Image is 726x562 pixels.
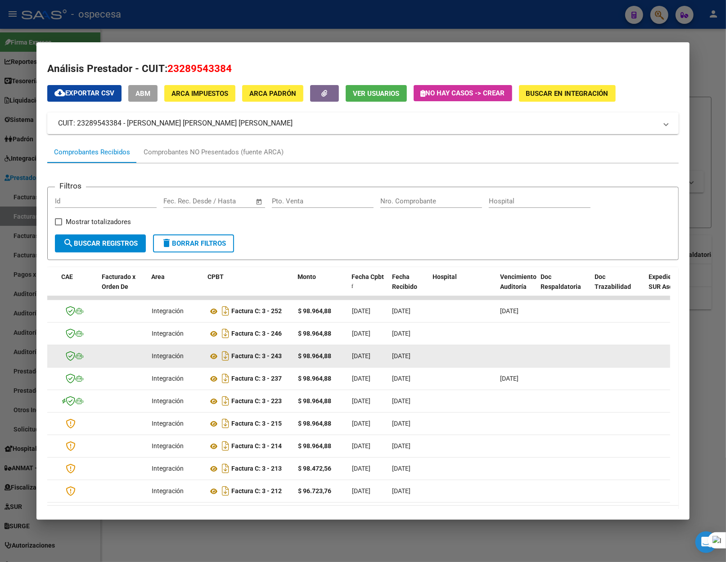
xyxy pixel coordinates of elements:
span: Integración [152,375,184,382]
datatable-header-cell: CPBT [204,267,294,307]
strong: Factura C: 3 - 213 [231,465,282,472]
datatable-header-cell: Doc Trazabilidad [591,267,645,307]
span: Integración [152,487,184,495]
button: Borrar Filtros [153,234,234,252]
strong: Factura C: 3 - 252 [231,308,282,315]
i: Descargar documento [220,394,231,408]
span: Buscar en Integración [526,90,609,98]
span: Integración [152,420,184,427]
mat-expansion-panel-header: CUIT: 23289543384 - [PERSON_NAME] [PERSON_NAME] [PERSON_NAME] [47,112,679,134]
strong: Factura C: 3 - 246 [231,330,282,337]
span: CPBT [207,273,224,280]
i: Descargar documento [220,484,231,498]
span: No hay casos -> Crear [421,89,505,97]
span: [DATE] [352,307,370,315]
i: Descargar documento [220,439,231,453]
span: Integración [152,465,184,472]
datatable-header-cell: Vencimiento Auditoría [496,267,537,307]
span: 23289543384 [167,63,232,74]
span: [DATE] [392,465,411,472]
span: [DATE] [392,420,411,427]
span: Integración [152,442,184,450]
i: Descargar documento [220,461,231,476]
strong: $ 98.472,56 [298,465,331,472]
strong: $ 98.964,88 [298,397,331,405]
span: ARCA Padrón [249,90,296,98]
strong: Factura C: 3 - 214 [231,443,282,450]
span: Area [151,273,165,280]
span: Ver Usuarios [353,90,400,98]
span: Vencimiento Auditoría [500,273,537,291]
button: Buscar en Integración [519,85,616,102]
span: Integración [152,307,184,315]
span: [DATE] [352,465,370,472]
span: Borrar Filtros [161,239,226,247]
mat-icon: cloud_download [54,87,65,98]
strong: Factura C: 3 - 243 [231,353,282,360]
span: Mostrar totalizadores [66,216,131,227]
span: Hospital [433,273,457,280]
span: [DATE] [501,307,519,315]
span: [DATE] [392,487,411,495]
datatable-header-cell: CAE [58,267,98,307]
button: ARCA Impuestos [164,85,235,102]
span: [DATE] [501,375,519,382]
strong: Factura C: 3 - 223 [231,398,282,405]
datatable-header-cell: Hospital [429,267,496,307]
strong: $ 98.964,88 [298,330,331,337]
datatable-header-cell: Doc Respaldatoria [537,267,591,307]
div: Open Intercom Messenger [695,531,717,553]
span: [DATE] [352,375,370,382]
button: ABM [128,85,158,102]
span: Doc Trazabilidad [595,273,631,291]
span: Buscar Registros [63,239,138,247]
button: Buscar Registros [55,234,146,252]
span: Monto [298,273,316,280]
span: Expediente SUR Asociado [649,273,689,291]
mat-icon: search [63,238,74,248]
span: [DATE] [352,442,370,450]
datatable-header-cell: Fecha Cpbt [348,267,388,307]
datatable-header-cell: Monto [294,267,348,307]
span: [DATE] [392,330,411,337]
input: End date [201,197,244,205]
span: ARCA Impuestos [171,90,228,98]
span: [DATE] [392,442,411,450]
strong: $ 98.964,88 [298,352,331,360]
span: [DATE] [352,420,370,427]
strong: Factura C: 3 - 215 [231,420,282,427]
span: Integración [152,352,184,360]
span: Fecha Recibido [392,273,417,291]
span: [DATE] [352,330,370,337]
span: Integración [152,330,184,337]
span: CAE [61,273,73,280]
strong: $ 98.964,88 [298,420,331,427]
i: Descargar documento [220,304,231,318]
datatable-header-cell: Expediente SUR Asociado [645,267,694,307]
i: Descargar documento [220,349,231,363]
h2: Análisis Prestador - CUIT: [47,61,679,76]
datatable-header-cell: Fecha Recibido [388,267,429,307]
strong: $ 98.964,88 [298,442,331,450]
button: ARCA Padrón [242,85,303,102]
span: Doc Respaldatoria [541,273,581,291]
div: 9 total [47,506,679,528]
strong: $ 98.964,88 [298,307,331,315]
span: ABM [135,90,150,98]
i: Descargar documento [220,371,231,386]
span: [DATE] [392,397,411,405]
input: Start date [163,197,193,205]
div: Comprobantes Recibidos [54,147,130,157]
span: [DATE] [392,307,411,315]
strong: $ 96.723,76 [298,487,331,495]
strong: Factura C: 3 - 237 [231,375,282,382]
h3: Filtros [55,180,86,192]
button: Ver Usuarios [346,85,407,102]
span: Exportar CSV [54,89,114,97]
span: [DATE] [392,352,411,360]
datatable-header-cell: Area [148,267,204,307]
strong: $ 98.964,88 [298,375,331,382]
strong: Factura C: 3 - 212 [231,488,282,495]
mat-panel-title: CUIT: 23289543384 - [PERSON_NAME] [PERSON_NAME] [PERSON_NAME] [58,118,658,129]
span: [DATE] [392,375,411,382]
